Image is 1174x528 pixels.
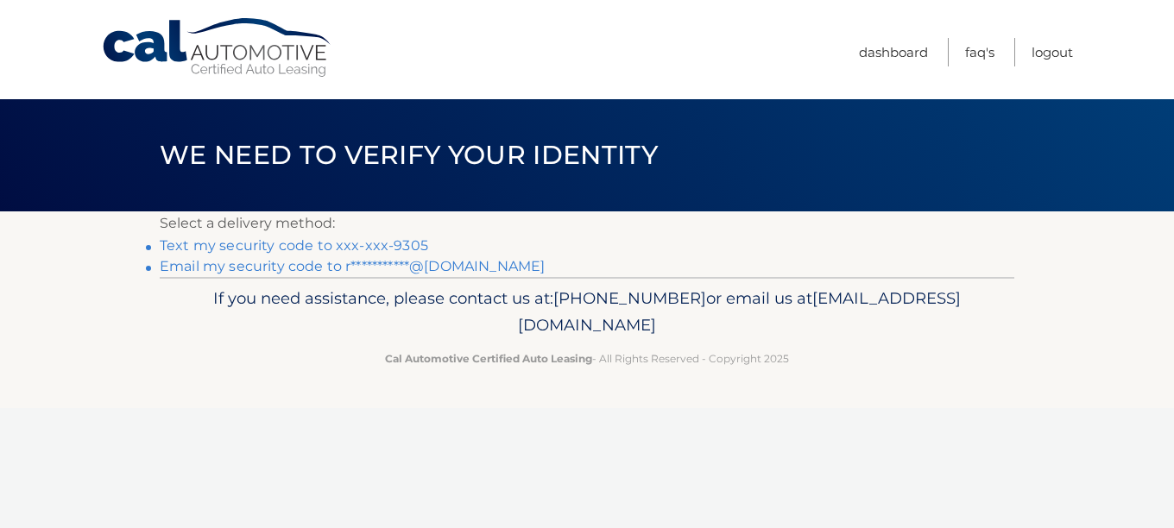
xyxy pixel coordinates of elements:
a: Dashboard [859,38,928,66]
p: Select a delivery method: [160,211,1014,236]
span: We need to verify your identity [160,139,658,171]
strong: Cal Automotive Certified Auto Leasing [385,352,592,365]
a: Text my security code to xxx-xxx-9305 [160,237,428,254]
p: - All Rights Reserved - Copyright 2025 [171,349,1003,368]
p: If you need assistance, please contact us at: or email us at [171,285,1003,340]
a: Cal Automotive [101,17,334,79]
a: Logout [1032,38,1073,66]
span: [PHONE_NUMBER] [553,288,706,308]
a: FAQ's [965,38,994,66]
